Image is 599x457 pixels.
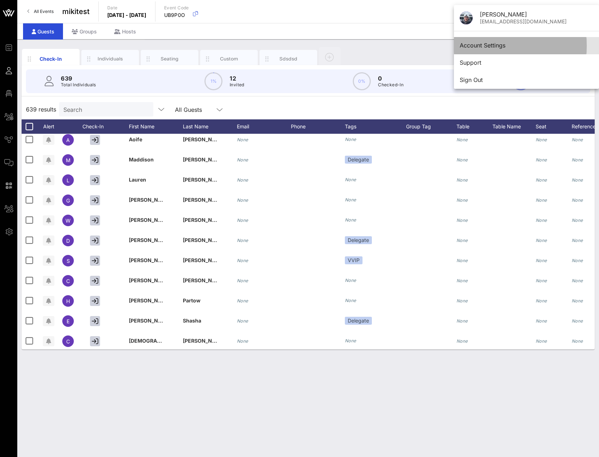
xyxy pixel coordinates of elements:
[129,217,171,223] span: [PERSON_NAME]
[26,105,56,114] span: 639 results
[129,297,171,303] span: [PERSON_NAME]
[378,74,404,83] p: 0
[129,197,171,203] span: [PERSON_NAME]
[237,298,248,303] i: None
[183,338,225,344] span: [PERSON_NAME]
[378,81,404,88] p: Checked-In
[107,12,147,19] p: [DATE] - [DATE]
[237,338,248,344] i: None
[345,156,372,164] div: Delegate
[67,318,69,324] span: E
[66,197,70,204] span: G
[129,338,186,344] span: [DEMOGRAPHIC_DATA]
[78,119,114,134] div: Check-In
[107,4,147,12] p: Date
[480,19,593,25] div: [EMAIL_ADDRESS][DOMAIN_NAME]
[536,157,547,163] i: None
[536,258,547,263] i: None
[66,157,71,163] span: M
[456,318,468,324] i: None
[171,102,228,116] div: All Guests
[572,298,583,303] i: None
[213,55,245,62] div: Custom
[345,317,372,325] div: Delegate
[67,177,69,183] span: L
[345,256,362,264] div: VVIP
[345,278,356,283] i: None
[183,257,225,263] span: [PERSON_NAME]
[129,237,171,243] span: [PERSON_NAME]
[291,119,345,134] div: Phone
[183,317,201,324] span: Shasha
[460,59,593,66] div: Support
[230,74,244,83] p: 12
[61,74,96,83] p: 639
[237,218,248,223] i: None
[572,177,583,183] i: None
[66,137,70,143] span: A
[572,318,583,324] i: None
[572,218,583,223] i: None
[94,55,126,62] div: Individuals
[183,277,225,283] span: [PERSON_NAME]
[572,338,583,344] i: None
[456,197,468,203] i: None
[536,318,547,324] i: None
[460,42,593,49] div: Account Settings
[345,119,406,134] div: Tags
[62,6,90,17] span: mikitest
[175,106,202,113] div: All Guests
[572,197,583,203] i: None
[572,157,583,163] i: None
[345,197,356,202] i: None
[66,218,71,224] span: W
[536,218,547,223] i: None
[536,137,547,142] i: None
[456,137,468,142] i: None
[129,257,171,263] span: [PERSON_NAME]
[164,12,189,19] p: UB9P0O
[456,298,468,303] i: None
[183,197,225,203] span: [PERSON_NAME]
[129,119,183,134] div: First Name
[237,258,248,263] i: None
[237,157,248,163] i: None
[456,278,468,283] i: None
[536,298,547,303] i: None
[456,177,468,183] i: None
[183,217,225,223] span: [PERSON_NAME]
[23,23,63,40] div: Guests
[129,277,171,283] span: [PERSON_NAME]
[66,278,70,284] span: C
[237,197,248,203] i: None
[129,136,142,142] span: Aoife
[35,55,67,63] div: Check-In
[105,23,145,40] div: Hosts
[345,177,356,182] i: None
[572,137,583,142] i: None
[63,23,105,40] div: Groups
[572,278,583,283] i: None
[572,238,583,243] i: None
[492,119,536,134] div: Table Name
[67,258,70,264] span: S
[345,137,356,142] i: None
[456,218,468,223] i: None
[34,9,54,14] span: All Events
[183,136,225,142] span: [PERSON_NAME]
[237,119,291,134] div: Email
[456,157,468,163] i: None
[66,338,70,344] span: C
[572,258,583,263] i: None
[237,318,248,324] i: None
[237,238,248,243] i: None
[129,156,154,163] span: Maddison
[456,258,468,263] i: None
[183,119,237,134] div: Last Name
[129,177,146,183] span: Lauren
[183,297,201,303] span: Partow
[237,177,248,183] i: None
[230,81,244,88] p: Invited
[345,217,356,223] i: None
[536,197,547,203] i: None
